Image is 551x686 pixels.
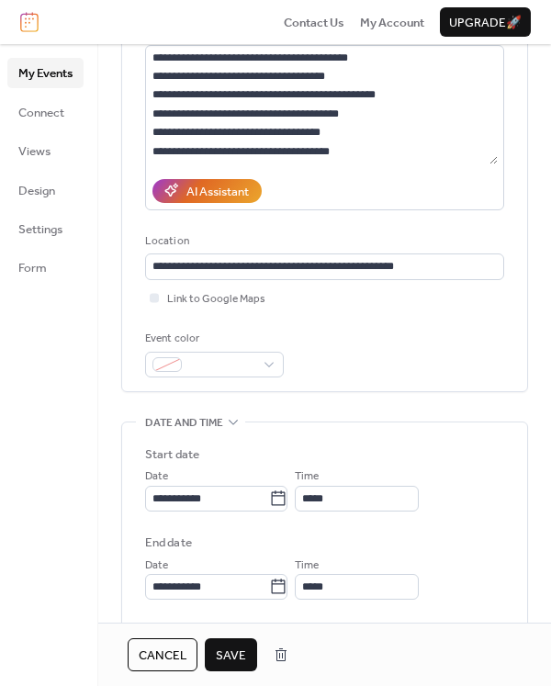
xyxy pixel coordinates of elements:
[7,214,84,243] a: Settings
[7,58,84,87] a: My Events
[145,534,192,552] div: End date
[7,175,84,205] a: Design
[7,253,84,282] a: Form
[145,467,168,486] span: Date
[139,647,186,665] span: Cancel
[18,182,55,200] span: Design
[7,97,84,127] a: Connect
[18,104,64,122] span: Connect
[145,414,223,433] span: Date and time
[360,13,424,31] a: My Account
[440,7,531,37] button: Upgrade🚀
[167,290,265,309] span: Link to Google Maps
[295,557,319,575] span: Time
[186,183,249,201] div: AI Assistant
[18,259,47,277] span: Form
[205,638,257,671] button: Save
[145,445,199,464] div: Start date
[20,12,39,32] img: logo
[152,179,262,203] button: AI Assistant
[284,13,344,31] a: Contact Us
[295,467,319,486] span: Time
[449,14,522,32] span: Upgrade 🚀
[18,64,73,83] span: My Events
[145,232,500,251] div: Location
[18,142,51,161] span: Views
[284,14,344,32] span: Contact Us
[7,136,84,165] a: Views
[145,330,280,348] div: Event color
[128,638,197,671] button: Cancel
[216,647,246,665] span: Save
[18,220,62,239] span: Settings
[145,557,168,575] span: Date
[360,14,424,32] span: My Account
